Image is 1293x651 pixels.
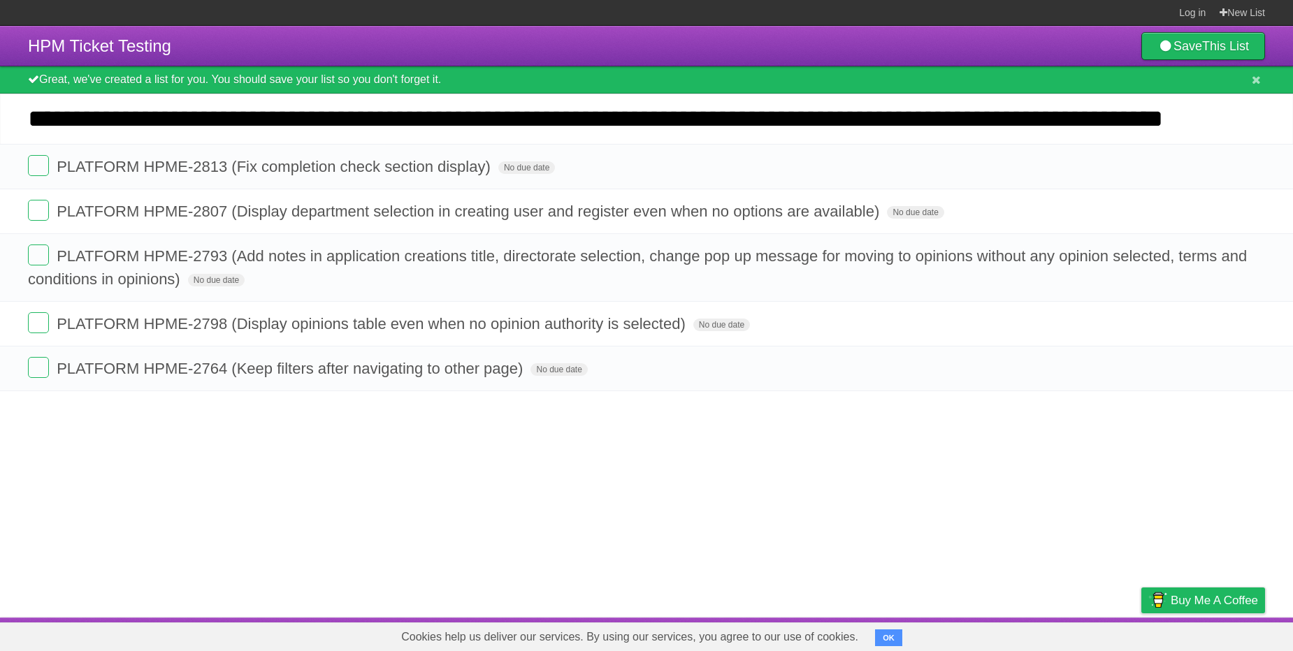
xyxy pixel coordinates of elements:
[1141,587,1265,613] a: Buy me a coffee
[498,161,555,174] span: No due date
[530,363,587,376] span: No due date
[57,315,689,332] span: PLATFORM HPME-2798 (Display opinions table even when no opinion authority is selected)
[1148,588,1167,612] img: Buy me a coffee
[955,621,985,648] a: About
[1002,621,1058,648] a: Developers
[387,623,872,651] span: Cookies help us deliver our services. By using our services, you agree to our use of cookies.
[28,357,49,378] label: Done
[1171,588,1258,613] span: Buy me a coffee
[1076,621,1106,648] a: Terms
[28,36,171,55] span: HPM Ticket Testing
[28,155,49,176] label: Done
[28,244,49,265] label: Done
[28,247,1247,288] span: PLATFORM HPME-2793 (Add notes in application creations title, directorate selection, change pop u...
[693,319,750,331] span: No due date
[28,312,49,333] label: Done
[1202,39,1249,53] b: This List
[1177,621,1265,648] a: Suggest a feature
[57,203,883,220] span: PLATFORM HPME-2807 (Display department selection in creating user and register even when no optio...
[1141,32,1265,60] a: SaveThis List
[887,206,944,219] span: No due date
[57,360,526,377] span: PLATFORM HPME-2764 (Keep filters after navigating to other page)
[1123,621,1160,648] a: Privacy
[28,200,49,221] label: Done
[875,629,902,646] button: OK
[188,274,245,286] span: No due date
[57,158,494,175] span: PLATFORM HPME-2813 (Fix completion check section display)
